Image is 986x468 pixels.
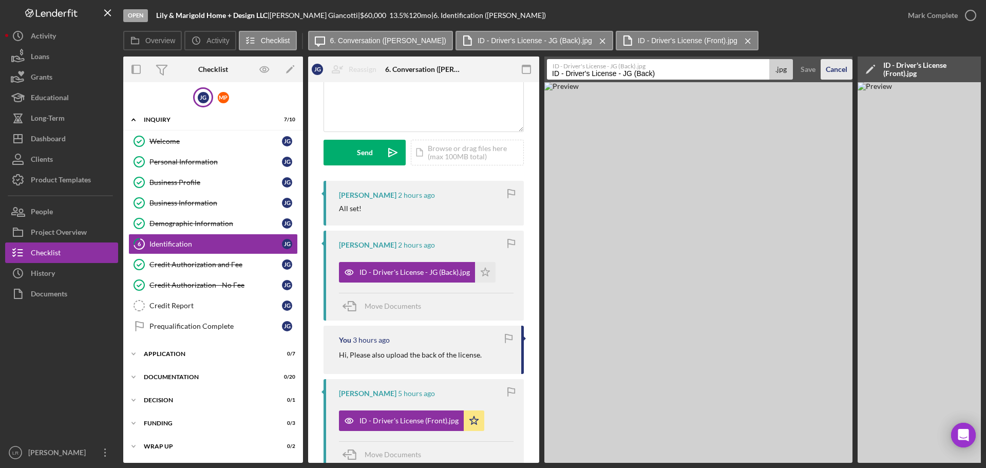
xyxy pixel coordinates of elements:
[31,26,56,49] div: Activity
[31,46,49,69] div: Loans
[5,242,118,263] button: Checklist
[5,128,118,149] button: Dashboard
[357,140,373,165] div: Send
[144,420,270,426] div: Funding
[138,240,141,247] tspan: 6
[31,242,61,266] div: Checklist
[409,11,431,20] div: 120 mo
[5,46,118,67] a: Loans
[277,117,295,123] div: 7 / 10
[31,284,67,307] div: Documents
[349,59,376,80] div: Reassign
[908,5,958,26] div: Mark Complete
[339,336,351,344] div: You
[31,128,66,152] div: Dashboard
[149,158,282,166] div: Personal Information
[339,349,482,361] p: Hi, Please also upload the back of the license.
[431,11,546,20] div: | 6. Identification ([PERSON_NAME])
[145,36,175,45] label: Overview
[282,259,292,270] div: J G
[128,172,298,193] a: Business ProfileJG
[26,442,92,465] div: [PERSON_NAME]
[144,397,270,403] div: Decision
[282,218,292,229] div: J G
[149,322,282,330] div: Prequalification Complete
[184,31,236,50] button: Activity
[149,199,282,207] div: Business Information
[144,117,270,123] div: Inquiry
[128,234,298,254] a: 6IdentificationJG
[31,263,55,286] div: History
[31,149,53,172] div: Clients
[5,201,118,222] button: People
[149,219,282,228] div: Demographic Information
[128,213,298,234] a: Demographic InformationJG
[144,351,270,357] div: Application
[149,260,282,269] div: Credit Authorization and Fee
[123,9,148,22] div: Open
[5,222,118,242] button: Project Overview
[5,67,118,87] a: Grants
[307,59,387,80] button: JGReassign
[282,177,292,188] div: J G
[277,374,295,380] div: 0 / 20
[277,351,295,357] div: 0 / 7
[261,36,290,45] label: Checklist
[282,321,292,331] div: J G
[360,11,386,20] span: $60,000
[339,191,396,199] div: [PERSON_NAME]
[553,60,768,70] label: ID - Driver's License - JG (Back).jpg
[198,92,209,103] div: J G
[282,280,292,290] div: J G
[339,389,396,398] div: [PERSON_NAME]
[128,275,298,295] a: Credit Authorization - No FeeJG
[951,423,976,447] div: Open Intercom Messenger
[149,178,282,186] div: Business Profile
[144,443,270,450] div: Wrap up
[198,65,228,73] div: Checklist
[12,450,18,456] text: LR
[123,31,182,50] button: Overview
[149,281,282,289] div: Credit Authorization - No Fee
[149,240,282,248] div: Identification
[31,87,69,110] div: Educational
[339,293,431,319] button: Move Documents
[277,420,295,426] div: 0 / 3
[31,67,52,90] div: Grants
[270,11,360,20] div: [PERSON_NAME] Giancotti |
[339,241,396,249] div: [PERSON_NAME]
[128,295,298,316] a: Credit ReportJG
[128,131,298,152] a: WelcomeJG
[883,61,981,78] div: ID - Driver's License (Front).jpg
[359,417,459,425] div: ID - Driver's License (Front).jpg
[128,254,298,275] a: Credit Authorization and FeeJG
[5,284,118,304] button: Documents
[206,36,229,45] label: Activity
[5,26,118,46] button: Activity
[218,92,229,103] div: M P
[898,5,981,26] button: Mark Complete
[312,64,323,75] div: J G
[365,302,421,310] span: Move Documents
[5,442,118,463] button: LR[PERSON_NAME]
[5,263,118,284] a: History
[277,397,295,403] div: 0 / 1
[282,157,292,167] div: J G
[359,268,470,276] div: ID - Driver's License - JG (Back).jpg
[31,201,53,224] div: People
[5,108,118,128] a: Long-Term
[282,301,292,311] div: J G
[282,198,292,208] div: J G
[398,191,435,199] time: 2025-09-05 22:01
[5,149,118,170] a: Clients
[339,262,496,283] button: ID - Driver's License - JG (Back).jpg
[31,108,65,131] div: Long-Term
[31,222,87,245] div: Project Overview
[5,87,118,108] button: Educational
[149,302,282,310] div: Credit Report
